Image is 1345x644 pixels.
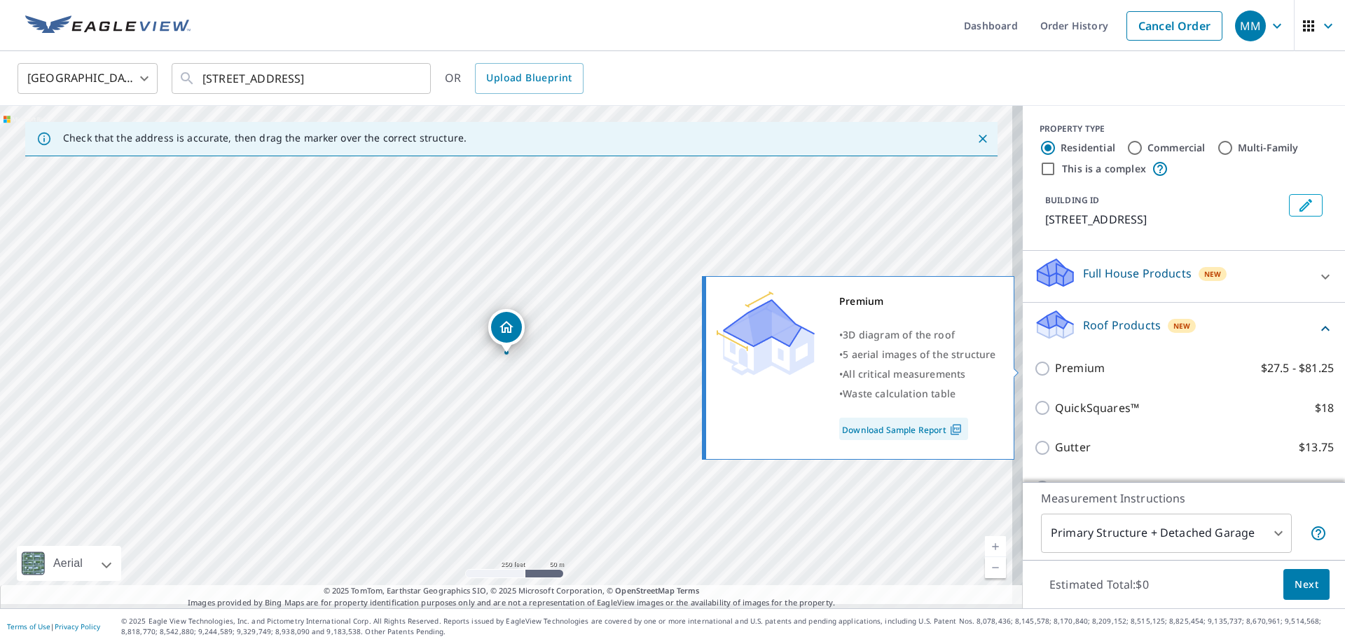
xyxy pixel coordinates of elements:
div: Aerial [49,546,87,581]
div: • [839,364,996,384]
span: New [1173,320,1191,331]
p: BUILDING ID [1045,194,1099,206]
img: Premium [717,292,815,376]
a: Terms of Use [7,622,50,631]
span: New [1204,268,1222,280]
p: Measurement Instructions [1041,490,1327,507]
p: © 2025 Eagle View Technologies, Inc. and Pictometry International Corp. All Rights Reserved. Repo... [121,616,1338,637]
div: PROPERTY TYPE [1040,123,1328,135]
a: Terms [677,585,700,596]
span: © 2025 TomTom, Earthstar Geographics SIO, © 2025 Microsoft Corporation, © [324,585,700,597]
div: • [839,384,996,404]
p: Bid Perfect™ [1055,479,1123,496]
p: QuickSquares™ [1055,399,1139,417]
div: • [839,325,996,345]
p: Premium [1055,359,1105,377]
label: Residential [1061,141,1115,155]
a: Current Level 17, Zoom In [985,536,1006,557]
label: This is a complex [1062,162,1146,176]
p: $18 [1315,399,1334,417]
a: Privacy Policy [55,622,100,631]
a: OpenStreetMap [615,585,674,596]
p: Roof Products [1083,317,1161,334]
div: OR [445,63,584,94]
span: 5 aerial images of the structure [843,348,995,361]
button: Next [1283,569,1330,601]
p: Estimated Total: $0 [1038,569,1160,600]
div: [GEOGRAPHIC_DATA] [18,59,158,98]
label: Multi-Family [1238,141,1299,155]
span: Waste calculation table [843,387,956,400]
div: • [839,345,996,364]
div: Premium [839,292,996,311]
span: Upload Blueprint [486,69,572,87]
span: Your report will include the primary structure and a detached garage if one exists. [1310,525,1327,542]
button: Close [974,130,992,148]
div: MM [1235,11,1266,41]
p: $13.75 [1299,439,1334,456]
a: Current Level 17, Zoom Out [985,557,1006,578]
div: Aerial [17,546,121,581]
input: Search by address or latitude-longitude [202,59,402,98]
div: Primary Structure + Detached Garage [1041,514,1292,553]
div: Roof ProductsNew [1034,308,1334,348]
p: $18 [1315,479,1334,496]
p: Gutter [1055,439,1091,456]
p: $27.5 - $81.25 [1261,359,1334,377]
div: Dropped pin, building 1, Residential property, 1711 E 3rd St Dayton, OH 45403 [488,309,525,352]
a: Cancel Order [1126,11,1222,41]
p: Full House Products [1083,265,1192,282]
span: Next [1295,576,1318,594]
a: Upload Blueprint [475,63,583,94]
img: EV Logo [25,15,191,36]
div: Full House ProductsNew [1034,256,1334,296]
span: 3D diagram of the roof [843,328,955,341]
img: Pdf Icon [946,423,965,436]
p: | [7,622,100,631]
p: [STREET_ADDRESS] [1045,211,1283,228]
p: Check that the address is accurate, then drag the marker over the correct structure. [63,132,467,144]
button: Edit building 1 [1289,194,1323,217]
span: All critical measurements [843,367,965,381]
label: Commercial [1147,141,1206,155]
a: Download Sample Report [839,418,968,440]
